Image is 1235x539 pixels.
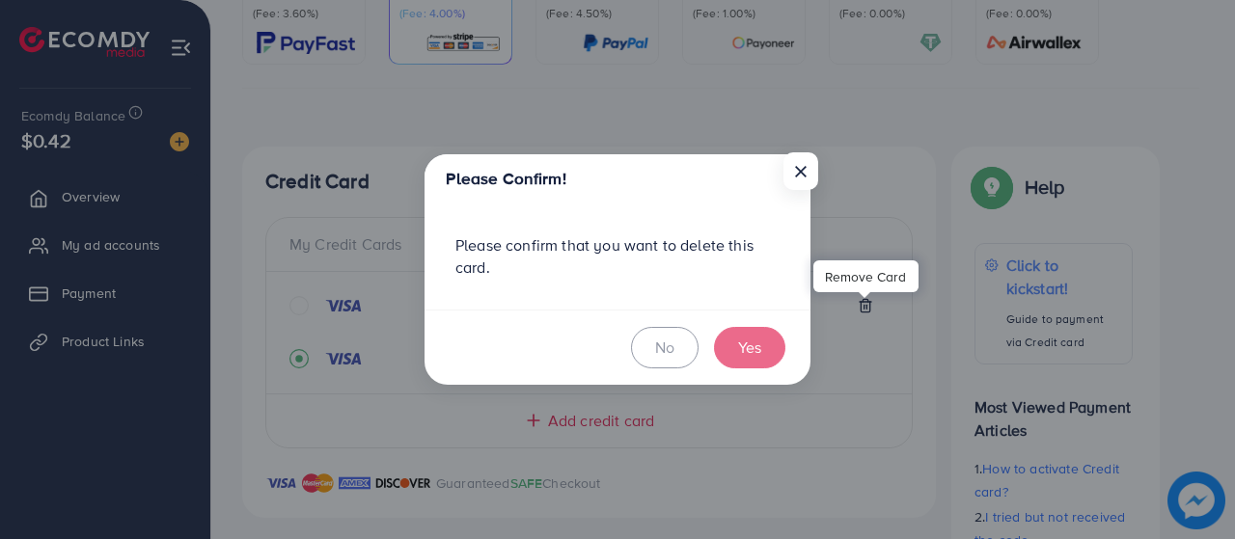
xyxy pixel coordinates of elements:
[714,327,785,368] button: Yes
[446,167,565,191] h5: Please Confirm!
[813,260,919,292] div: Remove Card
[631,327,699,368] button: No
[783,152,818,189] button: Close
[425,203,810,310] div: Please confirm that you want to delete this card.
